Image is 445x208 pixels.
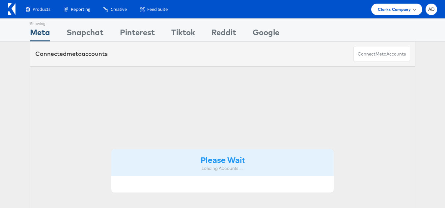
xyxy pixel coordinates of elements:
[211,27,236,41] div: Reddit
[30,27,50,41] div: Meta
[33,6,50,12] span: Products
[30,19,50,27] div: Showing
[353,47,410,61] button: ConnectmetaAccounts
[111,6,127,12] span: Creative
[428,7,435,12] span: AD
[120,27,155,41] div: Pinterest
[35,50,108,58] div: Connected accounts
[253,27,279,41] div: Google
[67,27,103,41] div: Snapchat
[375,51,386,57] span: meta
[116,165,329,172] div: Loading Accounts ....
[71,6,90,12] span: Reporting
[378,6,411,13] span: Clarks Company
[171,27,195,41] div: Tiktok
[67,50,82,58] span: meta
[201,154,245,165] strong: Please Wait
[147,6,168,12] span: Feed Suite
